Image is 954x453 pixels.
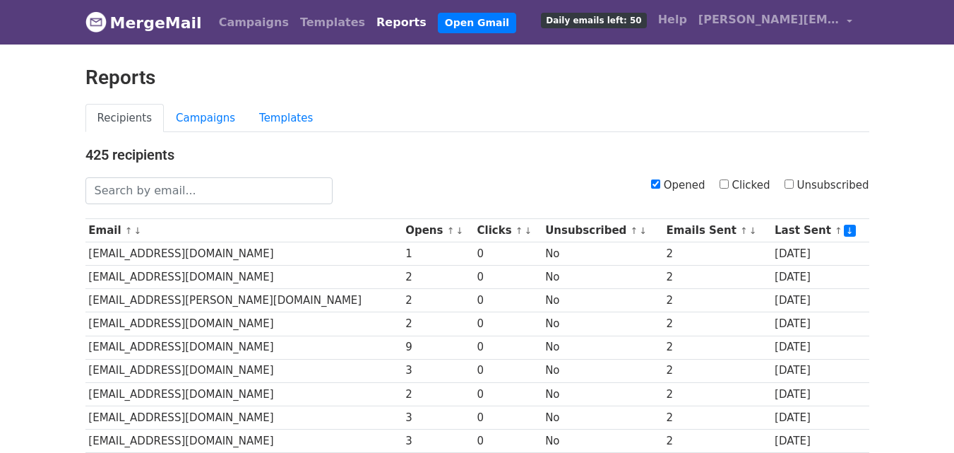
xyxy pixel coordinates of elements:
a: Daily emails left: 50 [535,6,652,34]
label: Unsubscribed [785,177,869,194]
td: 3 [402,406,473,429]
td: [DATE] [771,336,869,359]
th: Email [85,219,403,242]
td: 2 [402,289,473,312]
a: ↑ [447,225,455,236]
a: ↓ [844,225,856,237]
td: [DATE] [771,289,869,312]
td: [EMAIL_ADDRESS][DOMAIN_NAME] [85,382,403,406]
td: No [542,336,662,359]
a: ↑ [740,225,748,236]
td: No [542,312,662,336]
a: ↓ [525,225,532,236]
a: ↑ [631,225,638,236]
td: 2 [663,266,771,289]
input: Search by email... [85,177,333,204]
td: 0 [474,242,542,266]
td: 2 [663,336,771,359]
td: [DATE] [771,406,869,429]
td: 2 [663,359,771,382]
td: 2 [663,242,771,266]
span: Daily emails left: 50 [541,13,646,28]
td: [EMAIL_ADDRESS][DOMAIN_NAME] [85,266,403,289]
a: [PERSON_NAME][EMAIL_ADDRESS][DOMAIN_NAME] [693,6,858,39]
a: ↑ [515,225,523,236]
label: Clicked [720,177,770,194]
th: Opens [402,219,473,242]
td: 0 [474,359,542,382]
td: No [542,382,662,406]
td: 0 [474,406,542,429]
td: 2 [402,312,473,336]
td: [DATE] [771,266,869,289]
td: 2 [663,289,771,312]
th: Last Sent [771,219,869,242]
span: [PERSON_NAME][EMAIL_ADDRESS][DOMAIN_NAME] [698,11,840,28]
td: 0 [474,336,542,359]
td: [EMAIL_ADDRESS][DOMAIN_NAME] [85,429,403,452]
a: ↑ [835,225,842,236]
td: 3 [402,429,473,452]
a: Recipients [85,104,165,133]
td: No [542,242,662,266]
label: Opened [651,177,705,194]
td: [EMAIL_ADDRESS][DOMAIN_NAME] [85,359,403,382]
td: [DATE] [771,359,869,382]
a: ↓ [455,225,463,236]
td: [DATE] [771,382,869,406]
a: Reports [371,8,432,37]
td: 3 [402,359,473,382]
a: ↑ [125,225,133,236]
img: MergeMail logo [85,11,107,33]
a: Campaigns [164,104,247,133]
td: 2 [663,429,771,452]
td: 2 [402,266,473,289]
a: ↓ [134,225,142,236]
td: No [542,266,662,289]
td: [DATE] [771,429,869,452]
td: [EMAIL_ADDRESS][DOMAIN_NAME] [85,312,403,336]
td: [EMAIL_ADDRESS][DOMAIN_NAME] [85,242,403,266]
h2: Reports [85,66,869,90]
td: 2 [663,382,771,406]
td: No [542,359,662,382]
th: Emails Sent [663,219,771,242]
a: Templates [247,104,325,133]
a: ↓ [639,225,647,236]
td: [EMAIL_ADDRESS][DOMAIN_NAME] [85,336,403,359]
input: Unsubscribed [785,180,794,189]
td: 1 [402,242,473,266]
th: Clicks [474,219,542,242]
td: 9 [402,336,473,359]
th: Unsubscribed [542,219,662,242]
td: [EMAIL_ADDRESS][DOMAIN_NAME] [85,406,403,429]
td: 0 [474,266,542,289]
td: 0 [474,429,542,452]
td: 2 [663,406,771,429]
td: 0 [474,289,542,312]
a: Open Gmail [438,13,516,33]
td: 2 [663,312,771,336]
a: Help [652,6,693,34]
td: [EMAIL_ADDRESS][PERSON_NAME][DOMAIN_NAME] [85,289,403,312]
td: No [542,406,662,429]
input: Clicked [720,180,729,189]
td: [DATE] [771,312,869,336]
td: No [542,289,662,312]
h4: 425 recipients [85,146,869,163]
input: Opened [651,180,660,189]
a: Campaigns [213,8,294,37]
a: MergeMail [85,8,202,37]
a: ↓ [749,225,757,236]
td: 2 [402,382,473,406]
a: Templates [294,8,371,37]
td: 0 [474,312,542,336]
td: No [542,429,662,452]
td: 0 [474,382,542,406]
td: [DATE] [771,242,869,266]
